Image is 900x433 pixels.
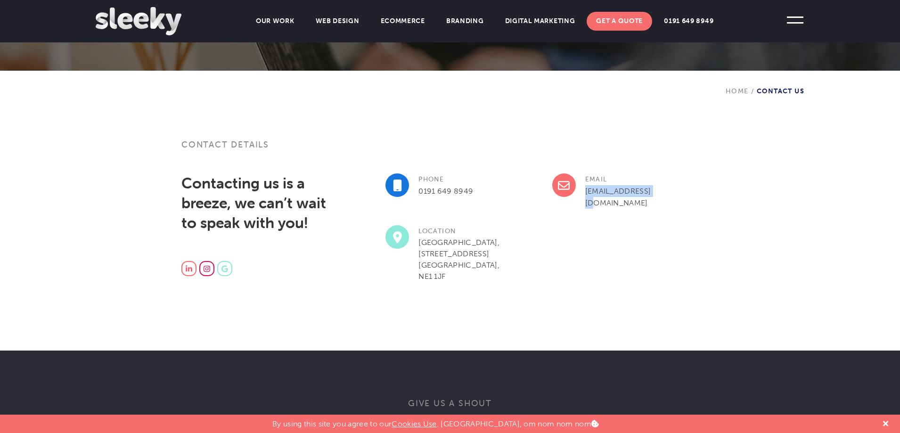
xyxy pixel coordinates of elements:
[418,187,473,196] a: 0191 649 8949
[306,12,369,31] a: Web Design
[587,12,652,31] a: Get A Quote
[726,71,804,95] div: Contact Us
[558,180,570,191] img: envelope-regular.svg
[371,12,434,31] a: Ecommerce
[385,225,535,237] h3: Location
[655,12,723,31] a: 0191 649 8949
[393,180,402,191] img: mobile-solid.svg
[181,139,719,162] h3: Contact details
[221,265,228,272] img: google.svg
[496,12,585,31] a: Digital Marketing
[393,231,402,243] img: location-dot-solid.svg
[726,87,749,95] a: Home
[437,12,493,31] a: Branding
[585,187,651,207] a: [EMAIL_ADDRESS][DOMAIN_NAME]
[96,398,804,416] h3: Give us a shout
[552,173,702,185] h3: Email
[272,415,599,428] p: By using this site you agree to our . [GEOGRAPHIC_DATA], om nom nom nom
[385,237,535,282] p: [GEOGRAPHIC_DATA], [STREET_ADDRESS] [GEOGRAPHIC_DATA], NE1 1JF
[246,12,304,31] a: Our Work
[181,173,332,233] h2: Contacting us is a breeze, we can’t wait to speak with you!
[385,173,535,185] h3: Phone
[392,419,437,428] a: Cookies Use
[96,7,181,35] img: Sleeky Web Design Newcastle
[186,265,192,272] img: linkedin-in.svg
[749,87,757,95] span: /
[204,265,210,272] img: instagram.svg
